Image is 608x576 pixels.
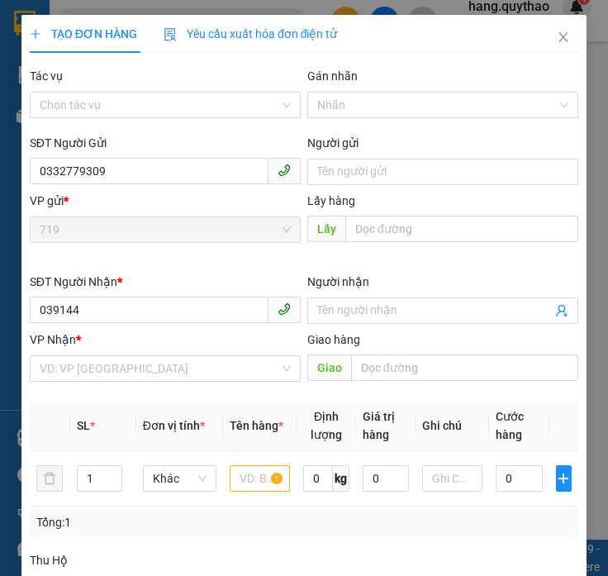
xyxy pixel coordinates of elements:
span: Giao hàng [307,333,360,346]
span: Giao [307,355,351,381]
div: DỌC ĐƯỜNG [141,14,257,54]
div: VP gửi [30,192,301,210]
span: Lấy hàng [307,194,355,207]
span: close [557,31,570,44]
div: Người nhận [307,273,578,291]
button: Close [540,15,587,61]
button: delete [36,465,63,492]
span: Gửi: [14,16,40,33]
div: SĐT Người Gửi [30,134,301,152]
span: Yêu cầu xuất hóa đơn điện tử [164,27,338,40]
input: 0 [363,465,410,492]
span: phone [278,164,291,177]
span: Định lượng [311,410,342,441]
div: Người gửi [307,134,578,152]
span: Khác [153,466,207,491]
div: 719 [14,14,130,34]
span: kg [333,465,349,492]
span: Nhận: [141,16,181,33]
div: SĐT Người Nhận [30,273,301,291]
img: icon [164,28,177,41]
span: Cước hàng [496,410,524,441]
span: AMATA [165,77,249,106]
span: Tên hàng [230,419,283,432]
span: DĐ: [141,86,165,103]
label: Gán nhãn [307,69,358,83]
span: Đơn vị tính [143,419,205,432]
th: Ghi chú [416,401,489,451]
label: Tác vụ [30,69,63,83]
span: TẠO ĐƠN HÀNG [30,27,137,40]
button: plus [556,465,572,492]
div: 0947024349 [14,34,130,57]
input: Dọc đường [351,355,578,381]
div: 60.000 [12,116,132,136]
span: VP Nhận [30,333,76,346]
span: CR : [12,117,38,135]
span: Giá trị hàng [363,410,395,441]
span: plus [30,28,41,40]
input: VD: Bàn, Ghế [230,465,290,492]
span: SL [77,419,90,432]
input: Ghi Chú [422,465,482,492]
span: plus [557,472,572,485]
span: user-add [555,304,568,317]
span: Lấy [307,216,345,242]
div: Tổng: 1 [36,513,572,531]
span: Thu Hộ [30,554,68,567]
input: Dọc đường [345,216,578,242]
span: phone [278,302,291,316]
div: 0971531214 [141,54,257,77]
span: 719 [40,217,291,242]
